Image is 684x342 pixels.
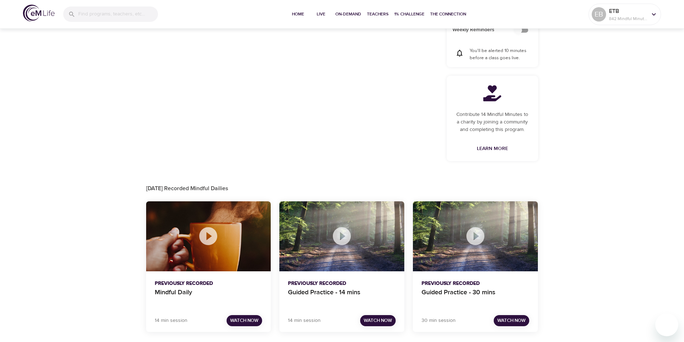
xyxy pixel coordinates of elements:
iframe: Button to launch messaging window [655,313,678,336]
button: Watch Now [494,315,529,326]
p: Mindful Daily [155,287,262,305]
span: Live [312,10,330,18]
div: EB [592,7,606,22]
span: Watch Now [497,317,526,325]
span: Weekly Reminders [452,26,521,34]
span: Learn More [477,144,508,153]
p: 842 Mindful Minutes [609,15,647,22]
p: Previously Recorded [422,280,529,287]
span: On-Demand [335,10,361,18]
p: Previously Recorded [288,280,396,287]
input: Find programs, teachers, etc... [78,6,158,22]
p: Guided Practice - 30 mins [422,287,529,305]
span: Teachers [367,10,388,18]
p: Contribute 14 Mindful Minutes to a charity by joining a community and completing this program. [455,111,530,133]
p: 14 min session [288,317,321,324]
span: Home [289,10,307,18]
p: You'll be alerted 10 minutes before a class goes live. [470,47,530,61]
p: 14 min session [155,317,187,324]
button: Watch Now [227,315,262,326]
span: The Connection [430,10,466,18]
p: Previously Recorded [155,280,262,287]
p: [DATE] Recorded Mindful Dailies [146,184,538,193]
a: Learn More [474,142,511,155]
span: Watch Now [230,317,259,325]
p: 30 min session [422,317,456,324]
p: Guided Practice - 14 mins [288,287,396,305]
button: Watch Now [360,315,396,326]
img: logo [23,5,55,22]
span: 1% Challenge [394,10,424,18]
span: Watch Now [364,317,392,325]
p: ETB [609,7,647,15]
